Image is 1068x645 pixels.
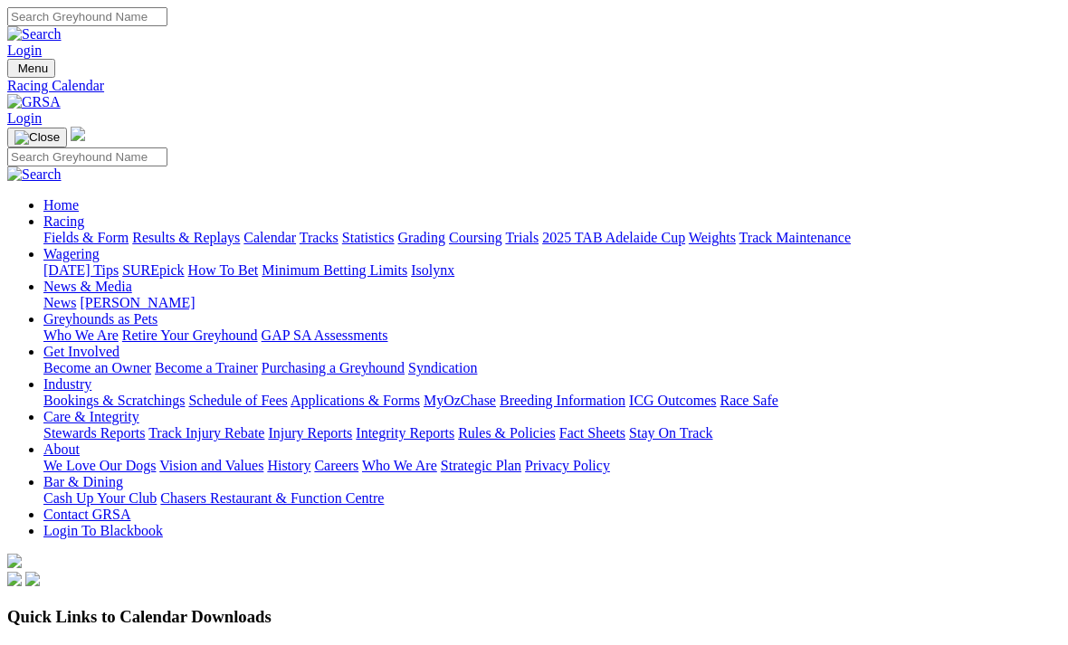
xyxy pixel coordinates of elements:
[122,327,258,343] a: Retire Your Greyhound
[689,230,736,245] a: Weights
[43,279,132,294] a: News & Media
[160,490,384,506] a: Chasers Restaurant & Function Centre
[43,262,119,278] a: [DATE] Tips
[542,230,685,245] a: 2025 TAB Adelaide Cup
[7,128,67,147] button: Toggle navigation
[291,393,420,408] a: Applications & Forms
[720,393,777,408] a: Race Safe
[43,213,84,229] a: Racing
[43,458,1061,474] div: About
[188,262,259,278] a: How To Bet
[80,295,195,310] a: [PERSON_NAME]
[43,409,139,424] a: Care & Integrity
[262,262,407,278] a: Minimum Betting Limits
[262,327,388,343] a: GAP SA Assessments
[314,458,358,473] a: Careers
[43,376,91,392] a: Industry
[43,197,79,213] a: Home
[629,393,716,408] a: ICG Outcomes
[18,62,48,75] span: Menu
[525,458,610,473] a: Privacy Policy
[411,262,454,278] a: Isolynx
[500,393,625,408] a: Breeding Information
[243,230,296,245] a: Calendar
[267,458,310,473] a: History
[362,458,437,473] a: Who We Are
[43,246,100,261] a: Wagering
[43,311,157,327] a: Greyhounds as Pets
[43,393,1061,409] div: Industry
[7,43,42,58] a: Login
[408,360,477,375] a: Syndication
[43,327,119,343] a: Who We Are
[398,230,445,245] a: Grading
[43,490,1061,507] div: Bar & Dining
[629,425,712,441] a: Stay On Track
[559,425,625,441] a: Fact Sheets
[43,344,119,359] a: Get Involved
[155,360,258,375] a: Become a Trainer
[505,230,539,245] a: Trials
[43,393,185,408] a: Bookings & Scratchings
[268,425,352,441] a: Injury Reports
[7,110,42,126] a: Login
[7,7,167,26] input: Search
[458,425,556,441] a: Rules & Policies
[424,393,496,408] a: MyOzChase
[43,507,130,522] a: Contact GRSA
[43,490,157,506] a: Cash Up Your Club
[7,166,62,183] img: Search
[43,425,145,441] a: Stewards Reports
[342,230,395,245] a: Statistics
[43,523,163,538] a: Login To Blackbook
[43,441,80,457] a: About
[7,59,55,78] button: Toggle navigation
[7,147,167,166] input: Search
[188,393,287,408] a: Schedule of Fees
[739,230,851,245] a: Track Maintenance
[43,360,151,375] a: Become an Owner
[7,26,62,43] img: Search
[7,554,22,568] img: logo-grsa-white.png
[300,230,339,245] a: Tracks
[14,130,60,145] img: Close
[43,295,76,310] a: News
[25,572,40,586] img: twitter.svg
[43,474,123,489] a: Bar & Dining
[122,262,184,278] a: SUREpick
[71,127,85,141] img: logo-grsa-white.png
[441,458,521,473] a: Strategic Plan
[43,425,1061,441] div: Care & Integrity
[7,94,61,110] img: GRSA
[132,230,240,245] a: Results & Replays
[43,458,156,473] a: We Love Our Dogs
[148,425,264,441] a: Track Injury Rebate
[449,230,502,245] a: Coursing
[43,295,1061,311] div: News & Media
[159,458,263,473] a: Vision and Values
[7,572,22,586] img: facebook.svg
[43,360,1061,376] div: Get Involved
[43,230,1061,246] div: Racing
[7,78,1061,94] a: Racing Calendar
[43,327,1061,344] div: Greyhounds as Pets
[356,425,454,441] a: Integrity Reports
[43,262,1061,279] div: Wagering
[43,230,129,245] a: Fields & Form
[7,607,1061,627] h3: Quick Links to Calendar Downloads
[262,360,405,375] a: Purchasing a Greyhound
